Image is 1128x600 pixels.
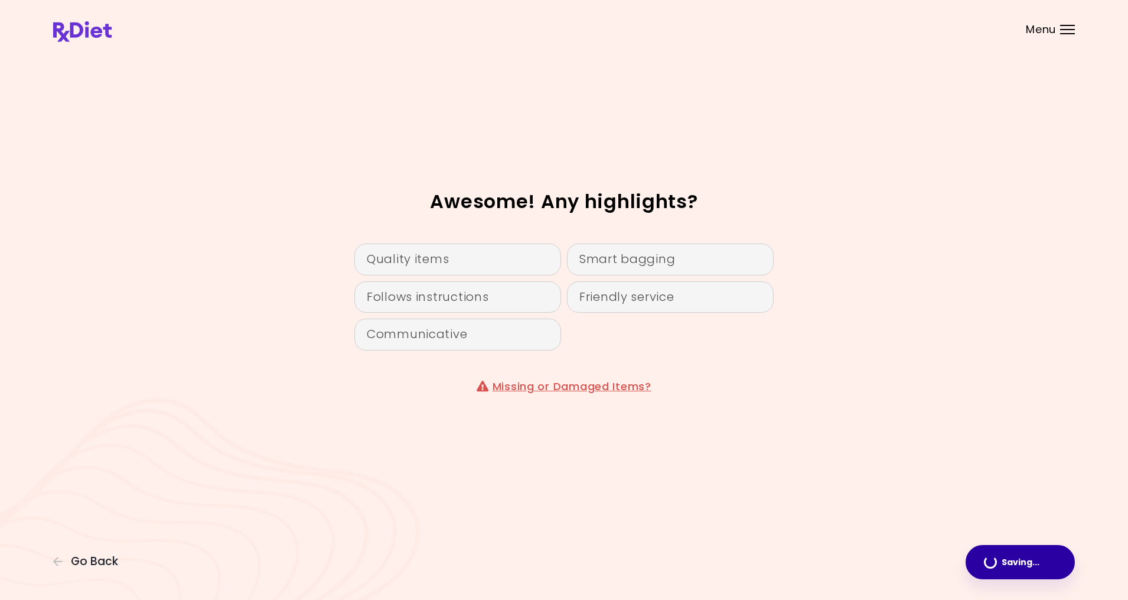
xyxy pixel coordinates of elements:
span: Menu [1026,24,1056,35]
div: Smart bagging [567,244,774,275]
button: Saving... [966,545,1075,579]
span: Go Back [71,555,118,568]
button: Go Back [53,555,124,568]
span: Saving ... [1002,558,1039,566]
img: RxDiet [53,21,112,42]
a: Missing or Damaged Items? [493,379,651,394]
div: Communicative [354,319,561,351]
h2: Awesome! Any highlights? [53,192,1075,211]
div: Quality items [354,244,561,275]
div: Friendly service [567,281,774,313]
div: Follows instructions [354,281,561,313]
